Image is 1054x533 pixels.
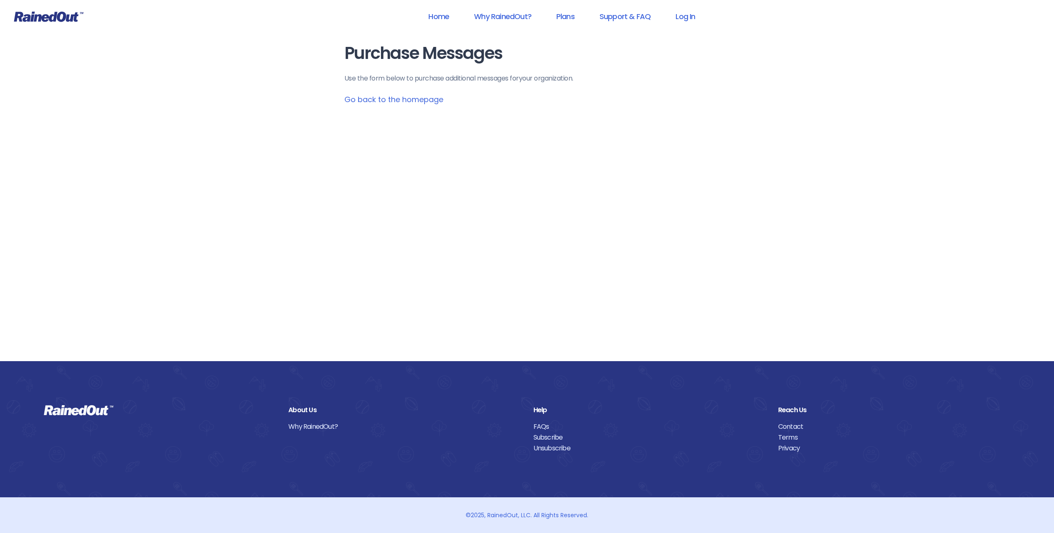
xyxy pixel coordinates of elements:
p: Use the form below to purchase additional messages for your organization . [344,73,710,83]
a: Privacy [778,443,1010,454]
a: Plans [545,7,585,26]
a: Go back to the homepage [344,94,443,105]
a: Terms [778,432,1010,443]
a: Subscribe [533,432,766,443]
a: Log In [665,7,706,26]
a: Why RainedOut? [288,421,521,432]
div: Help [533,405,766,416]
div: Reach Us [778,405,1010,416]
a: Contact [778,421,1010,432]
a: Unsubscribe [533,443,766,454]
a: FAQs [533,421,766,432]
a: Home [418,7,460,26]
div: About Us [288,405,521,416]
a: Why RainedOut? [463,7,542,26]
h1: Purchase Messages [344,44,710,63]
a: Support & FAQ [589,7,661,26]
